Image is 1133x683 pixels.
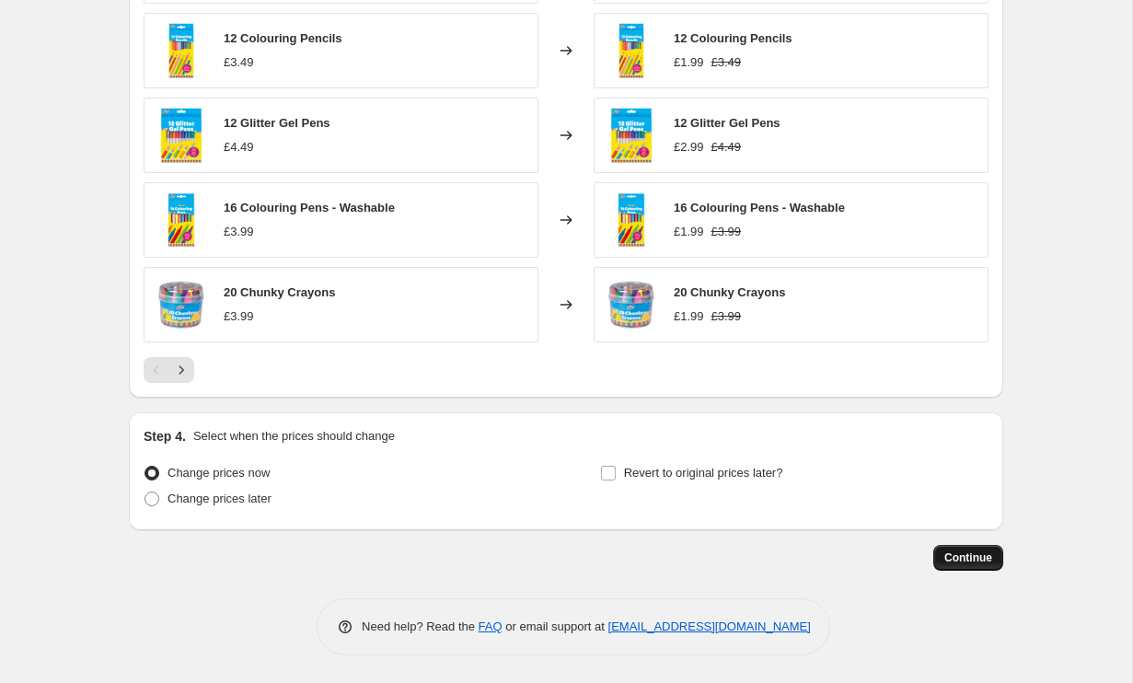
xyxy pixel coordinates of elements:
[608,619,811,633] a: [EMAIL_ADDRESS][DOMAIN_NAME]
[224,285,335,299] span: 20 Chunky Crayons
[154,108,209,163] img: VQfZyH2B_78dcfbde-cd7e-410d-9794-fe232850dc65_80x.jpg
[604,192,659,248] img: ms7fZJYx_68801535-ef8f-4fd2-a727-0c2cd95f307f_80x.jpg
[144,357,194,383] nav: Pagination
[674,223,704,241] div: £1.99
[193,427,395,446] p: Select when the prices should change
[224,223,254,241] div: £3.99
[168,492,272,505] span: Change prices later
[674,307,704,326] div: £1.99
[944,550,992,565] span: Continue
[604,108,659,163] img: VQfZyH2B_78dcfbde-cd7e-410d-9794-fe232850dc65_80x.jpg
[711,138,742,156] strike: £4.49
[168,357,194,383] button: Next
[674,31,792,45] span: 12 Colouring Pencils
[168,466,270,480] span: Change prices now
[711,53,742,72] strike: £3.49
[674,285,785,299] span: 20 Chunky Crayons
[674,116,780,130] span: 12 Glitter Gel Pens
[224,138,254,156] div: £4.49
[479,619,503,633] a: FAQ
[224,307,254,326] div: £3.99
[674,53,704,72] div: £1.99
[604,277,659,332] img: VIL3a0sd_eeb98ad9-8887-46cf-988a-312009d93758_80x.jpg
[224,53,254,72] div: £3.49
[933,545,1003,571] button: Continue
[224,31,342,45] span: 12 Colouring Pencils
[503,619,608,633] span: or email support at
[674,201,845,214] span: 16 Colouring Pens - Washable
[362,619,479,633] span: Need help? Read the
[154,277,209,332] img: VIL3a0sd_eeb98ad9-8887-46cf-988a-312009d93758_80x.jpg
[154,192,209,248] img: ms7fZJYx_68801535-ef8f-4fd2-a727-0c2cd95f307f_80x.jpg
[224,116,330,130] span: 12 Glitter Gel Pens
[711,307,742,326] strike: £3.99
[711,223,742,241] strike: £3.99
[154,23,209,78] img: 9aRKrvLn_921dbac1-fca3-42f0-93c6-6dac8f6974a8_80x.jpg
[604,23,659,78] img: 9aRKrvLn_921dbac1-fca3-42f0-93c6-6dac8f6974a8_80x.jpg
[224,201,395,214] span: 16 Colouring Pens - Washable
[144,427,186,446] h2: Step 4.
[624,466,783,480] span: Revert to original prices later?
[674,138,704,156] div: £2.99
